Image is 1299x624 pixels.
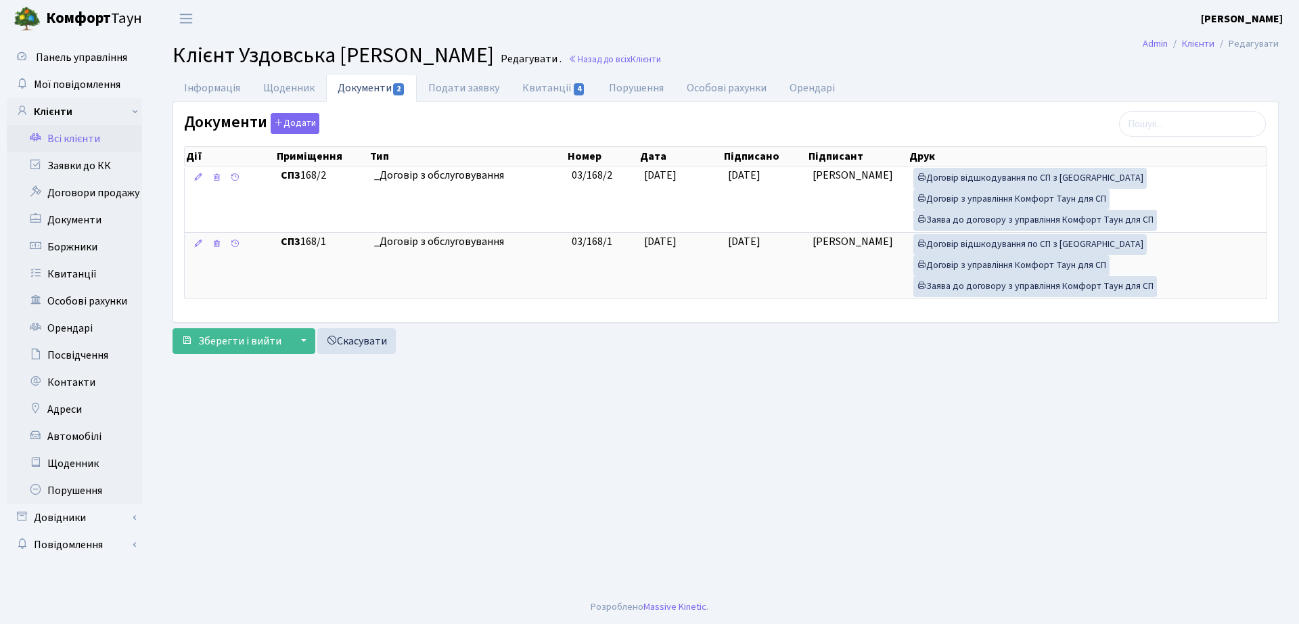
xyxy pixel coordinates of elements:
[7,504,142,531] a: Довідники
[374,168,561,183] span: _Договір з обслуговування
[7,152,142,179] a: Заявки до КК
[913,255,1110,276] a: Договір з управління Комфорт Таун для СП
[643,600,706,614] a: Massive Kinetic
[281,234,300,249] b: СП3
[417,74,511,102] a: Подати заявку
[7,477,142,504] a: Порушення
[511,74,597,102] a: Квитанції
[1214,37,1279,51] li: Редагувати
[173,74,252,102] a: Інформація
[267,111,319,135] a: Додати
[591,600,708,615] div: Розроблено .
[644,234,677,249] span: [DATE]
[198,334,281,349] span: Зберегти і вийти
[566,147,638,166] th: Номер
[369,147,566,166] th: Тип
[46,7,142,30] span: Таун
[778,74,846,102] a: Орендарі
[14,5,41,32] img: logo.png
[913,276,1157,297] a: Заява до договору з управління Комфорт Таун для СП
[46,7,111,29] b: Комфорт
[36,50,127,65] span: Панель управління
[7,369,142,396] a: Контакти
[1201,12,1283,26] b: [PERSON_NAME]
[7,179,142,206] a: Договори продажу
[675,74,778,102] a: Особові рахунки
[574,83,585,95] span: 4
[271,113,319,134] button: Документи
[173,328,290,354] button: Зберегти і вийти
[913,234,1147,255] a: Договір відшкодування по СП з [GEOGRAPHIC_DATA]
[723,147,806,166] th: Підписано
[913,168,1147,189] a: Договір відшкодування по СП з [GEOGRAPHIC_DATA]
[1182,37,1214,51] a: Клієнти
[1122,30,1299,58] nav: breadcrumb
[7,423,142,450] a: Автомобілі
[1119,111,1266,137] input: Пошук...
[7,233,142,261] a: Боржники
[173,40,494,71] span: Клієнт Уздовська [PERSON_NAME]
[1143,37,1168,51] a: Admin
[7,342,142,369] a: Посвідчення
[281,168,300,183] b: СП3
[7,98,142,125] a: Клієнти
[631,53,661,66] span: Клієнти
[644,168,677,183] span: [DATE]
[7,261,142,288] a: Квитанції
[913,210,1157,231] a: Заява до договору з управління Комфорт Таун для СП
[326,74,417,102] a: Документи
[393,83,404,95] span: 2
[34,77,120,92] span: Мої повідомлення
[252,74,326,102] a: Щоденник
[275,147,369,166] th: Приміщення
[7,44,142,71] a: Панель управління
[281,234,363,250] span: 168/1
[7,531,142,558] a: Повідомлення
[184,113,319,134] label: Документи
[185,147,275,166] th: Дії
[7,288,142,315] a: Особові рахунки
[813,234,893,249] span: [PERSON_NAME]
[639,147,723,166] th: Дата
[7,396,142,423] a: Адреси
[597,74,675,102] a: Порушення
[169,7,203,30] button: Переключити навігацію
[913,189,1110,210] a: Договір з управління Комфорт Таун для СП
[568,53,661,66] a: Назад до всіхКлієнти
[7,125,142,152] a: Всі клієнти
[317,328,396,354] a: Скасувати
[908,147,1267,166] th: Друк
[728,168,760,183] span: [DATE]
[813,168,893,183] span: [PERSON_NAME]
[1201,11,1283,27] a: [PERSON_NAME]
[7,315,142,342] a: Орендарі
[572,234,612,249] span: 03/168/1
[572,168,612,183] span: 03/168/2
[7,206,142,233] a: Документи
[728,234,760,249] span: [DATE]
[281,168,363,183] span: 168/2
[498,53,562,66] small: Редагувати .
[807,147,908,166] th: Підписант
[374,234,561,250] span: _Договір з обслуговування
[7,71,142,98] a: Мої повідомлення
[7,450,142,477] a: Щоденник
